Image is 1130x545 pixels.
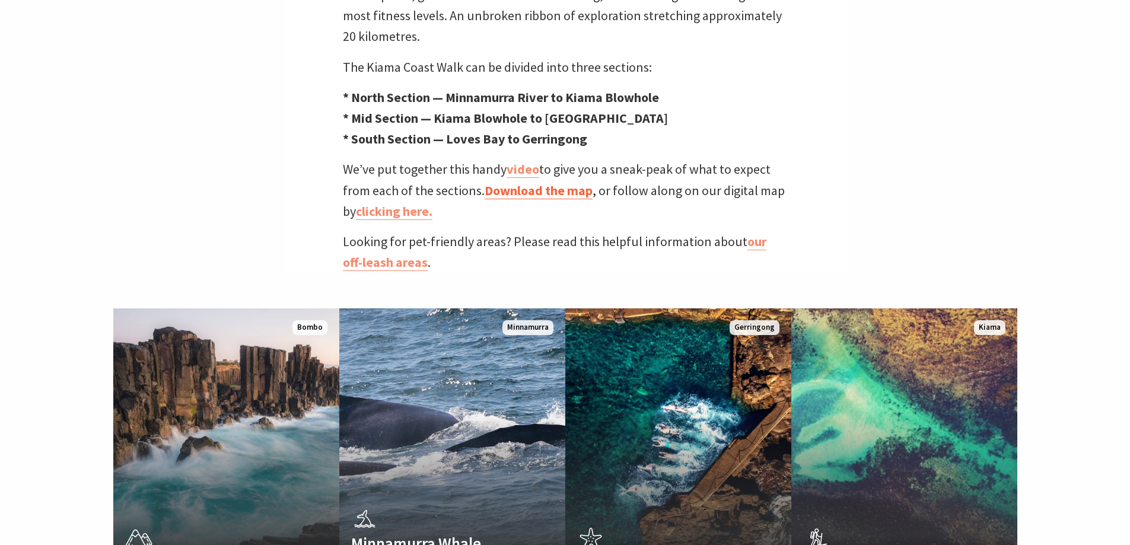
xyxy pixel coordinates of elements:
[343,110,668,126] strong: * Mid Section — Kiama Blowhole to [GEOGRAPHIC_DATA]
[343,130,587,147] strong: * South Section — Loves Bay to Gerringong
[343,89,659,106] strong: * North Section — Minnamurra River to Kiama Blowhole
[502,320,553,335] span: Minnamurra
[343,57,788,78] p: The Kiama Coast Walk can be divided into three sections:
[356,203,432,220] a: clicking here.
[343,231,788,273] p: Looking for pet-friendly areas? Please read this helpful information about .
[974,320,1005,335] span: Kiama
[343,159,788,222] p: We’ve put together this handy to give you a sneak-peak of what to expect from each of the section...
[507,161,539,178] a: video
[292,320,327,335] span: Bombo
[730,320,779,335] span: Gerringong
[343,233,766,271] a: our off-leash areas
[485,182,593,199] a: Download the map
